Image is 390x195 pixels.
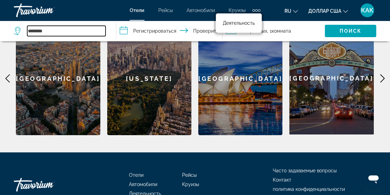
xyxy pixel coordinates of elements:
[222,21,325,41] button: Путешественники: 2 взрослых, 0 детей
[325,25,376,37] button: Поиск
[129,182,157,187] a: Автомобили
[129,172,143,178] a: Отели
[229,8,246,13] a: Круизы
[284,6,298,16] button: Изменить язык
[362,167,384,189] iframe: Кнопка запуска окна обмена сообщениями
[198,22,282,135] a: [GEOGRAPHIC_DATA]
[289,22,373,135] a: [GEOGRAPHIC_DATA]
[358,3,376,18] button: Меню пользователя
[272,28,291,34] font: комната
[14,174,83,195] a: Травориум
[308,8,341,14] font: доллар США
[273,177,291,183] a: Контакт
[361,7,373,14] font: КАК
[340,28,361,34] font: Поиск
[182,172,197,178] a: Рейсы
[182,182,199,187] a: Круизы
[116,21,222,41] button: Даты заезда и выезда
[107,22,191,135] a: [US_STATE]
[158,8,173,13] a: Рейсы
[130,8,144,13] a: Отели
[308,6,348,16] button: Изменить валюту
[219,17,258,29] a: Деятельность
[273,186,345,192] a: политика конфиденциальности
[267,28,272,34] font: , 1
[223,20,255,26] font: Деятельность
[273,168,337,173] a: Часто задаваемые вопросы
[252,5,260,16] button: Дополнительные элементы навигации
[16,22,100,135] a: [GEOGRAPHIC_DATA]
[14,1,83,19] a: Травориум
[187,8,215,13] a: Автомобили
[284,8,291,14] font: ru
